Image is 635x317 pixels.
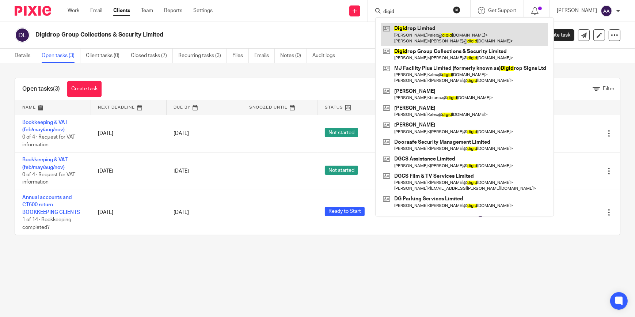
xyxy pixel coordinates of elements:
[325,105,343,109] span: Status
[22,120,68,132] a: Bookkeeping & VAT (feb/may/aug/nov)
[15,27,30,43] img: svg%3E
[15,49,36,63] a: Details
[53,86,60,92] span: (3)
[325,128,358,137] span: Not started
[22,217,71,230] span: 1 of 14 · Bookkeeping completed?
[22,85,60,93] h1: Open tasks
[453,6,460,14] button: Clear
[22,157,68,170] a: Bookkeeping & VAT (feb/may/aug/nov)
[68,7,79,14] a: Work
[383,9,448,15] input: Search
[193,7,213,14] a: Settings
[174,169,189,174] span: [DATE]
[174,131,189,136] span: [DATE]
[91,190,166,235] td: [DATE]
[67,81,102,97] a: Create task
[15,6,51,16] img: Pixie
[254,49,275,63] a: Emails
[131,49,173,63] a: Closed tasks (7)
[603,86,615,91] span: Filter
[325,207,365,216] span: Ready to Start
[280,49,307,63] a: Notes (0)
[22,195,80,215] a: Annual accounts and CT600 return - BOOKKEEPING CLIENTS
[91,115,166,152] td: [DATE]
[90,7,102,14] a: Email
[488,8,516,13] span: Get Support
[141,7,153,14] a: Team
[601,5,612,17] img: svg%3E
[325,166,358,175] span: Not started
[312,49,341,63] a: Audit logs
[86,49,125,63] a: Client tasks (0)
[164,7,182,14] a: Reports
[42,49,80,63] a: Open tasks (3)
[174,210,189,215] span: [DATE]
[557,7,597,14] p: [PERSON_NAME]
[22,172,75,185] span: 0 of 4 · Request for VAT information
[250,105,288,109] span: Snoozed Until
[91,152,166,190] td: [DATE]
[178,49,227,63] a: Recurring tasks (3)
[35,31,424,39] h2: Digidrop Group Collections & Security Limited
[113,7,130,14] a: Clients
[232,49,249,63] a: Files
[22,135,75,147] span: 0 of 4 · Request for VAT information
